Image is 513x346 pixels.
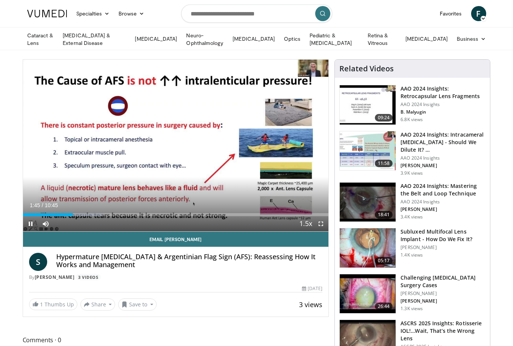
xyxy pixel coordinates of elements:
[375,114,393,121] span: 09:24
[27,10,67,17] img: VuMedi Logo
[279,31,305,46] a: Optics
[339,64,394,73] h4: Related Videos
[340,85,396,125] img: 01f52a5c-6a53-4eb2-8a1d-dad0d168ea80.150x105_q85_crop-smart_upscale.jpg
[339,131,485,176] a: 11:58 AAO 2024 Insights: Intracameral [MEDICAL_DATA] - Should We Dilute It? … AAO 2024 Insights [...
[340,274,396,314] img: 05a6f048-9eed-46a7-93e1-844e43fc910c.150x105_q85_crop-smart_upscale.jpg
[130,31,182,46] a: [MEDICAL_DATA]
[401,214,423,220] p: 3.4K views
[298,216,313,231] button: Playback Rate
[363,32,401,47] a: Retina & Vitreous
[23,213,329,216] div: Progress Bar
[401,182,485,197] h3: AAO 2024 Insights: Mastering the Belt and Loop Technique
[452,31,491,46] a: Business
[313,216,328,231] button: Fullscreen
[340,228,396,268] img: 3fc25be6-574f-41c0-96b9-b0d00904b018.150x105_q85_crop-smart_upscale.jpg
[181,5,332,23] input: Search topics, interventions
[29,274,323,281] div: By
[471,6,486,21] a: F
[401,131,485,154] h3: AAO 2024 Insights: Intracameral [MEDICAL_DATA] - Should We Dilute It? …
[401,206,485,212] p: [PERSON_NAME]
[118,298,157,311] button: Save to
[228,31,279,46] a: [MEDICAL_DATA]
[302,285,322,292] div: [DATE]
[339,182,485,222] a: 18:41 AAO 2024 Insights: Mastering the Belt and Loop Technique AAO 2024 Insights [PERSON_NAME] 3....
[23,232,329,247] a: Email [PERSON_NAME]
[401,101,485,108] p: AAO 2024 Insights
[401,199,485,205] p: AAO 2024 Insights
[35,274,75,280] a: [PERSON_NAME]
[76,274,101,280] a: 3 Videos
[401,306,423,312] p: 1.3K views
[23,335,329,345] span: Comments 0
[23,60,329,232] video-js: Video Player
[401,109,485,115] p: B. Malyugin
[29,253,47,271] a: S
[375,303,393,310] span: 26:44
[299,300,322,309] span: 3 views
[339,228,485,268] a: 05:17 Subluxed Multifocal Lens Implant - How Do We Fix It? [PERSON_NAME] 1.4K views
[401,228,485,243] h3: Subluxed Multifocal Lens Implant - How Do We Fix It?
[72,6,114,21] a: Specialties
[401,298,485,304] p: [PERSON_NAME]
[182,32,228,47] a: Neuro-Ophthalmology
[305,32,363,47] a: Pediatric & [MEDICAL_DATA]
[339,85,485,125] a: 09:24 AAO 2024 Insights: Retrocapsular Lens Fragments AAO 2024 Insights B. Malyugin 6.8K views
[401,85,485,100] h3: AAO 2024 Insights: Retrocapsular Lens Fragments
[340,131,396,171] img: de733f49-b136-4bdc-9e00-4021288efeb7.150x105_q85_crop-smart_upscale.jpg
[340,183,396,222] img: 22a3a3a3-03de-4b31-bd81-a17540334f4a.150x105_q85_crop-smart_upscale.jpg
[45,202,58,208] span: 10:45
[375,211,393,218] span: 18:41
[38,216,53,231] button: Mute
[42,202,43,208] span: /
[401,320,485,342] h3: ASCRS 2025 Insights: Rotisserie IOL!…Wait, That’s the Wrong Lens
[435,6,467,21] a: Favorites
[80,298,116,311] button: Share
[114,6,149,21] a: Browse
[401,31,452,46] a: [MEDICAL_DATA]
[375,257,393,264] span: 05:17
[56,253,323,269] h4: Hypermature [MEDICAL_DATA] & Argentinian Flag Sign (AFS): Reassessing How It Works and Management
[401,291,485,297] p: [PERSON_NAME]
[401,163,485,169] p: [PERSON_NAME]
[401,245,485,251] p: [PERSON_NAME]
[339,274,485,314] a: 26:44 Challenging [MEDICAL_DATA] Surgery Cases [PERSON_NAME] [PERSON_NAME] 1.3K views
[401,117,423,123] p: 6.8K views
[23,32,59,47] a: Cataract & Lens
[401,170,423,176] p: 3.9K views
[30,202,40,208] span: 1:45
[401,274,485,289] h3: Challenging [MEDICAL_DATA] Surgery Cases
[375,160,393,167] span: 11:58
[23,216,38,231] button: Pause
[58,32,130,47] a: [MEDICAL_DATA] & External Disease
[40,301,43,308] span: 1
[401,252,423,258] p: 1.4K views
[29,298,77,310] a: 1 Thumbs Up
[401,155,485,161] p: AAO 2024 Insights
